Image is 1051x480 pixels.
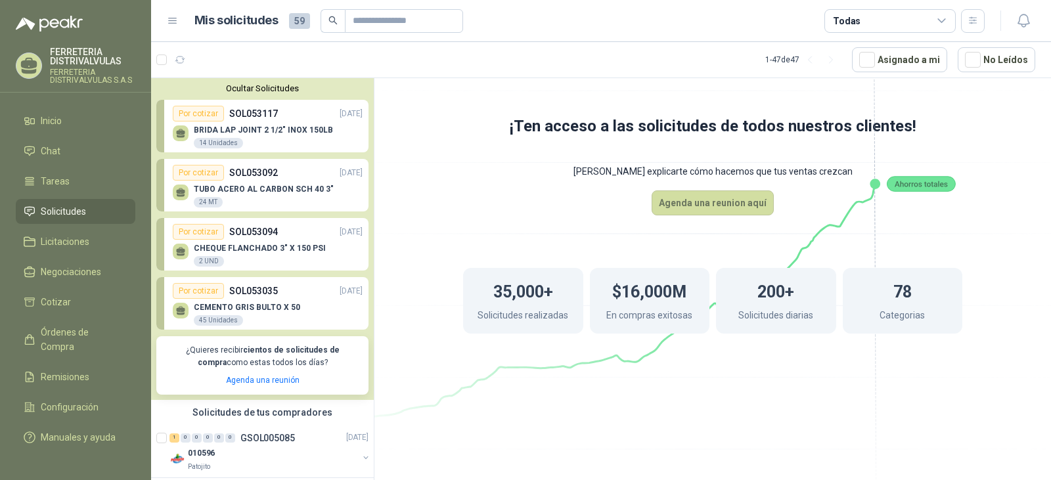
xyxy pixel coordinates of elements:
[156,277,369,330] a: Por cotizarSOL053035[DATE] CEMENTO GRIS BULTO X 5045 Unidades
[41,325,123,354] span: Órdenes de Compra
[50,68,135,84] p: FERRETERIA DISTRIVALVULAS S.A.S
[16,199,135,224] a: Solicitudes
[16,320,135,359] a: Órdenes de Compra
[738,308,813,326] p: Solicitudes diarias
[173,224,224,240] div: Por cotizar
[16,259,135,284] a: Negociaciones
[214,433,224,443] div: 0
[240,433,295,443] p: GSOL005085
[346,431,369,444] p: [DATE]
[16,108,135,133] a: Inicio
[41,114,62,128] span: Inicio
[229,106,278,121] p: SOL053117
[16,290,135,315] a: Cotizar
[194,244,326,253] p: CHEQUE FLANCHADO 3" X 150 PSI
[765,49,841,70] div: 1 - 47 de 47
[194,303,300,312] p: CEMENTO GRIS BULTO X 50
[169,430,371,472] a: 1 0 0 0 0 0 GSOL005085[DATE] Company Logo010596Patojito
[226,376,300,385] a: Agenda una reunión
[156,159,369,211] a: Por cotizarSOL053092[DATE] TUBO ACERO AL CARBON SCH 40 3"24 MT
[198,345,340,367] b: cientos de solicitudes de compra
[893,276,912,305] h1: 78
[156,83,369,93] button: Ocultar Solicitudes
[194,256,224,267] div: 2 UND
[16,364,135,389] a: Remisiones
[757,276,794,305] h1: 200+
[194,197,223,207] div: 24 MT
[194,125,333,135] p: BRIDA LAP JOINT 2 1/2" INOX 150LB
[41,295,71,309] span: Cotizar
[164,344,361,369] p: ¿Quieres recibir como estas todos los días?
[50,47,135,66] p: FERRETERIA DISTRIVALVULAS
[173,165,224,181] div: Por cotizar
[16,139,135,164] a: Chat
[41,144,60,158] span: Chat
[833,14,861,28] div: Todas
[340,167,363,179] p: [DATE]
[289,13,310,29] span: 59
[16,425,135,450] a: Manuales y ayuda
[188,447,215,460] p: 010596
[169,451,185,467] img: Company Logo
[181,433,190,443] div: 0
[880,308,925,326] p: Categorias
[852,47,947,72] button: Asignado a mi
[194,11,279,30] h1: Mis solicitudes
[16,229,135,254] a: Licitaciones
[340,285,363,297] p: [DATE]
[194,138,243,148] div: 14 Unidades
[478,308,568,326] p: Solicitudes realizadas
[612,276,686,305] h1: $16,000M
[41,265,101,279] span: Negociaciones
[173,106,224,121] div: Por cotizar
[41,174,70,188] span: Tareas
[156,100,369,152] a: Por cotizarSOL053117[DATE] BRIDA LAP JOINT 2 1/2" INOX 150LB14 Unidades
[16,16,83,32] img: Logo peakr
[156,218,369,271] a: Por cotizarSOL053094[DATE] CHEQUE FLANCHADO 3" X 150 PSI2 UND
[958,47,1035,72] button: No Leídos
[188,462,210,472] p: Patojito
[340,226,363,238] p: [DATE]
[169,433,179,443] div: 1
[328,16,338,25] span: search
[151,78,374,400] div: Ocultar SolicitudesPor cotizarSOL053117[DATE] BRIDA LAP JOINT 2 1/2" INOX 150LB14 UnidadesPor cot...
[652,190,774,215] button: Agenda una reunion aquí
[229,284,278,298] p: SOL053035
[340,108,363,120] p: [DATE]
[16,169,135,194] a: Tareas
[41,234,89,249] span: Licitaciones
[493,276,553,305] h1: 35,000+
[16,395,135,420] a: Configuración
[41,204,86,219] span: Solicitudes
[225,433,235,443] div: 0
[203,433,213,443] div: 0
[151,400,374,425] div: Solicitudes de tus compradores
[606,308,692,326] p: En compras exitosas
[194,185,334,194] p: TUBO ACERO AL CARBON SCH 40 3"
[173,283,224,299] div: Por cotizar
[192,433,202,443] div: 0
[41,430,116,445] span: Manuales y ayuda
[41,370,89,384] span: Remisiones
[194,315,243,326] div: 45 Unidades
[229,165,278,180] p: SOL053092
[41,400,99,414] span: Configuración
[229,225,278,239] p: SOL053094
